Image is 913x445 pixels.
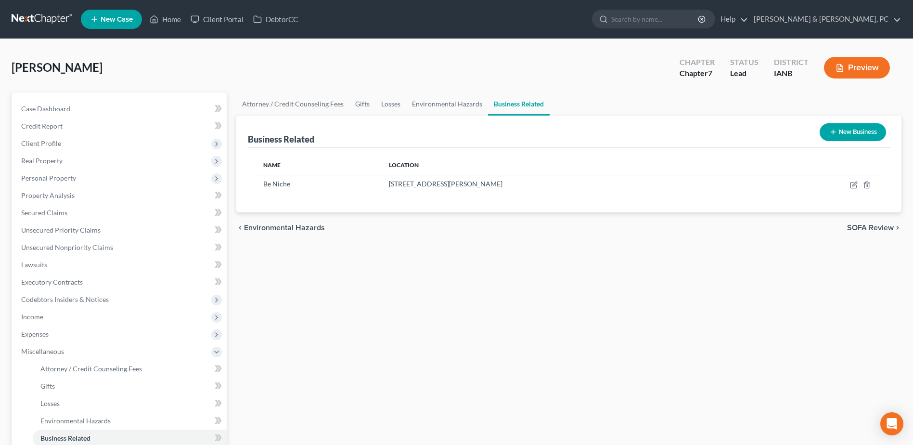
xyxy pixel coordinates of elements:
[236,92,349,116] a: Attorney / Credit Counseling Fees
[13,100,227,118] a: Case Dashboard
[33,378,227,395] a: Gifts
[21,243,113,251] span: Unsecured Nonpriority Claims
[774,68,809,79] div: IANB
[894,224,901,232] i: chevron_right
[40,417,111,425] span: Environmental Hazards
[730,57,759,68] div: Status
[40,382,55,390] span: Gifts
[13,274,227,291] a: Executory Contracts
[680,68,715,79] div: Chapter
[21,295,109,303] span: Codebtors Insiders & Notices
[716,11,748,28] a: Help
[820,123,886,141] button: New Business
[389,161,419,169] span: Location
[21,174,76,182] span: Personal Property
[680,57,715,68] div: Chapter
[13,187,227,204] a: Property Analysis
[263,180,290,188] span: Be Niche
[21,105,70,113] span: Case Dashboard
[375,92,406,116] a: Losses
[21,122,63,130] span: Credit Report
[749,11,901,28] a: [PERSON_NAME] & [PERSON_NAME], PC
[33,395,227,412] a: Losses
[21,139,61,147] span: Client Profile
[236,224,244,232] i: chevron_left
[33,412,227,430] a: Environmental Hazards
[248,133,314,145] div: Business Related
[21,191,75,199] span: Property Analysis
[21,278,83,286] span: Executory Contracts
[21,330,49,338] span: Expenses
[349,92,375,116] a: Gifts
[21,261,47,269] span: Lawsuits
[21,209,67,217] span: Secured Claims
[21,347,64,355] span: Miscellaneous
[21,226,101,234] span: Unsecured Priority Claims
[12,60,103,74] span: [PERSON_NAME]
[263,161,281,169] span: Name
[880,412,903,435] div: Open Intercom Messenger
[774,57,809,68] div: District
[13,204,227,222] a: Secured Claims
[13,222,227,239] a: Unsecured Priority Claims
[101,16,133,23] span: New Case
[40,365,142,373] span: Attorney / Credit Counseling Fees
[33,360,227,378] a: Attorney / Credit Counseling Fees
[186,11,248,28] a: Client Portal
[389,180,502,188] span: [STREET_ADDRESS][PERSON_NAME]
[248,11,303,28] a: DebtorCC
[13,239,227,256] a: Unsecured Nonpriority Claims
[236,224,325,232] button: chevron_left Environmental Hazards
[406,92,488,116] a: Environmental Hazards
[13,118,227,135] a: Credit Report
[40,434,90,442] span: Business Related
[13,256,227,274] a: Lawsuits
[730,68,759,79] div: Lead
[21,313,43,321] span: Income
[847,224,901,232] button: SOFA Review chevron_right
[847,224,894,232] span: SOFA Review
[40,399,60,407] span: Losses
[611,10,699,28] input: Search by name...
[708,68,712,78] span: 7
[824,57,890,79] button: Preview
[21,157,63,165] span: Real Property
[145,11,186,28] a: Home
[244,224,325,232] span: Environmental Hazards
[488,92,550,116] a: Business Related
